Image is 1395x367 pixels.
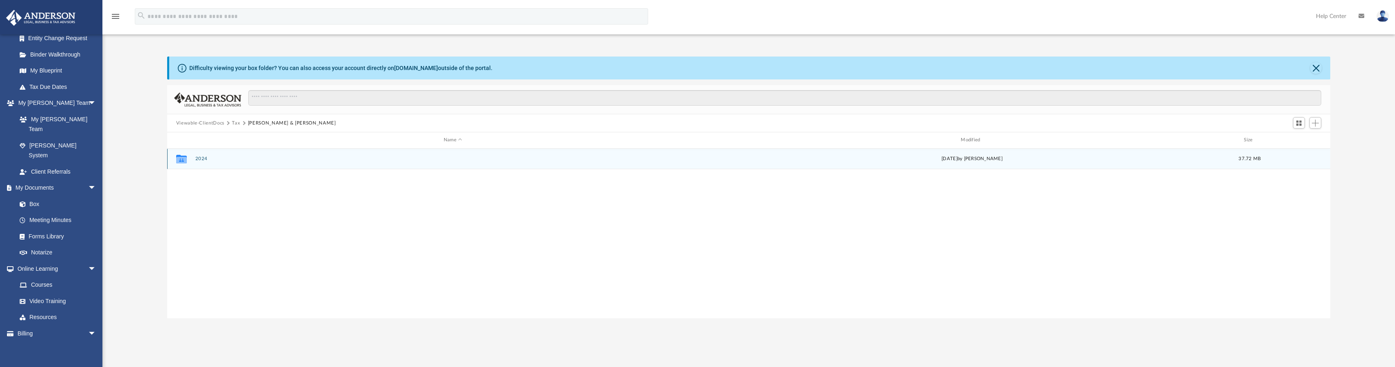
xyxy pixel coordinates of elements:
button: Add [1309,117,1322,129]
button: Viewable-ClientDocs [176,120,225,127]
a: Billingarrow_drop_down [6,325,109,342]
a: Online Learningarrow_drop_down [6,261,104,277]
a: Tax Due Dates [11,79,109,95]
div: Modified [714,136,1230,144]
a: Client Referrals [11,163,104,180]
a: Binder Walkthrough [11,46,109,63]
a: My Documentsarrow_drop_down [6,180,104,196]
span: [DATE] [941,156,957,161]
a: My [PERSON_NAME] Team [11,111,100,137]
div: by [PERSON_NAME] [714,155,1229,163]
a: Forms Library [11,228,100,245]
input: Search files and folders [248,90,1321,106]
div: id [171,136,191,144]
a: Resources [11,309,104,326]
div: id [1270,136,1327,144]
span: arrow_drop_down [88,325,104,342]
a: Entity Change Request [11,30,109,47]
a: Notarize [11,245,104,261]
button: Tax [232,120,240,127]
span: 37.72 MB [1238,156,1261,161]
a: Video Training [11,293,100,309]
a: My Blueprint [11,63,104,79]
button: Close [1310,62,1322,74]
span: arrow_drop_down [88,95,104,112]
button: [PERSON_NAME] & [PERSON_NAME] [248,120,336,127]
div: Name [195,136,710,144]
i: search [137,11,146,20]
button: 2024 [195,156,710,161]
a: menu [111,16,120,21]
button: Switch to Grid View [1293,117,1305,129]
div: Difficulty viewing your box folder? You can also access your account directly on outside of the p... [189,64,492,72]
i: menu [111,11,120,21]
img: Anderson Advisors Platinum Portal [4,10,78,26]
a: Box [11,196,100,212]
div: grid [167,149,1331,318]
a: My [PERSON_NAME] Teamarrow_drop_down [6,95,104,111]
a: Meeting Minutes [11,212,104,229]
a: Courses [11,277,104,293]
img: User Pic [1377,10,1389,22]
a: [PERSON_NAME] System [11,137,104,163]
a: [DOMAIN_NAME] [394,65,438,71]
span: arrow_drop_down [88,180,104,197]
span: arrow_drop_down [88,261,104,277]
div: Size [1233,136,1266,144]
